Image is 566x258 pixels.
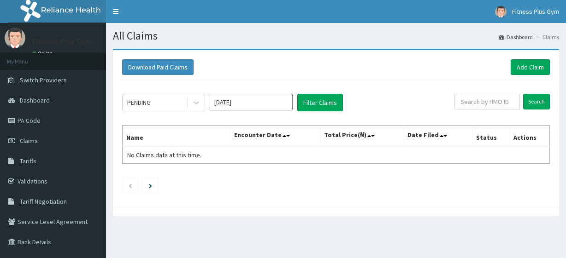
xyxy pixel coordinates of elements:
a: Add Claim [511,59,550,75]
a: Online [32,50,54,57]
button: Filter Claims [297,94,343,111]
span: Tariffs [20,157,36,165]
p: Fitness Plus Gym [32,37,93,46]
input: Search by HMO ID [454,94,520,109]
a: Previous page [128,181,132,189]
span: Dashboard [20,96,50,104]
img: User Image [495,6,507,17]
th: Actions [509,126,549,147]
img: User Image [5,28,25,48]
span: No Claims data at this time. [127,151,201,159]
div: PENDING [127,98,151,107]
a: Next page [149,181,152,189]
th: Total Price(₦) [320,126,403,147]
th: Status [472,126,510,147]
span: Claims [20,137,38,145]
th: Encounter Date [230,126,320,147]
h1: All Claims [113,30,559,42]
input: Select Month and Year [210,94,293,110]
button: Download Paid Claims [122,59,194,75]
input: Search [523,94,550,109]
th: Name [123,126,230,147]
span: Switch Providers [20,76,67,84]
th: Date Filed [403,126,472,147]
a: Dashboard [499,33,533,41]
span: Fitness Plus Gym [512,7,559,16]
span: Tariff Negotiation [20,197,67,206]
li: Claims [534,33,559,41]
